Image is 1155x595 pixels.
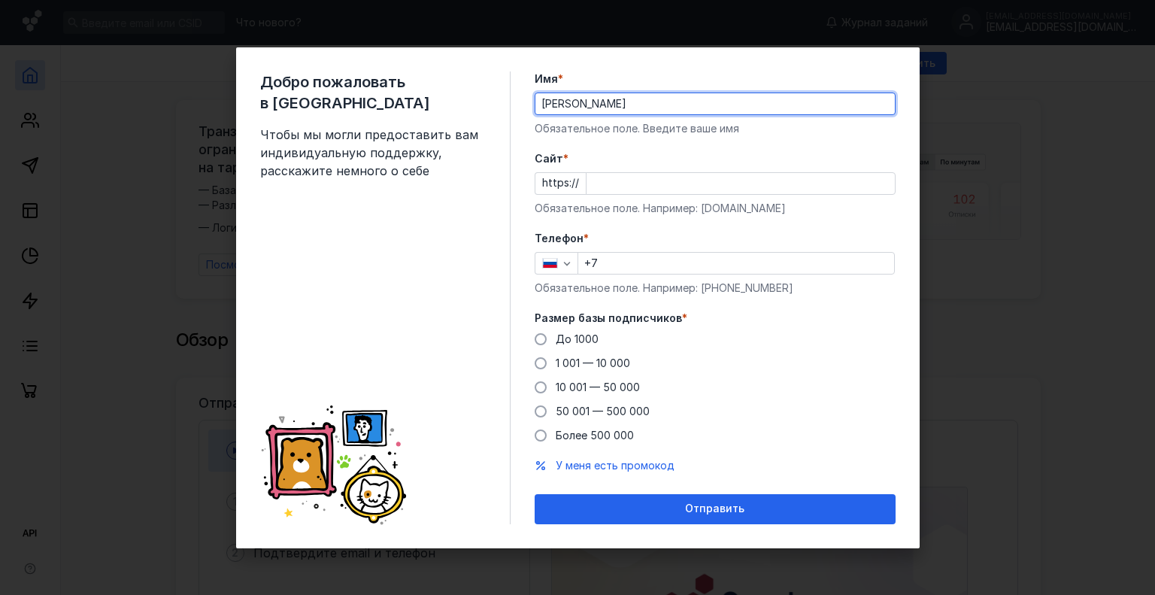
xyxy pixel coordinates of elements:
[535,281,896,296] div: Обязательное поле. Например: [PHONE_NUMBER]
[556,429,634,442] span: Более 500 000
[260,126,486,180] span: Чтобы мы могли предоставить вам индивидуальную поддержку, расскажите немного о себе
[535,311,682,326] span: Размер базы подписчиков
[685,502,744,515] span: Отправить
[535,151,563,166] span: Cайт
[535,71,558,87] span: Имя
[556,459,675,472] span: У меня есть промокод
[260,71,486,114] span: Добро пожаловать в [GEOGRAPHIC_DATA]
[535,494,896,524] button: Отправить
[556,458,675,473] button: У меня есть промокод
[535,231,584,246] span: Телефон
[556,381,640,393] span: 10 001 — 50 000
[556,405,650,417] span: 50 001 — 500 000
[535,201,896,216] div: Обязательное поле. Например: [DOMAIN_NAME]
[535,121,896,136] div: Обязательное поле. Введите ваше имя
[556,357,630,369] span: 1 001 — 10 000
[556,332,599,345] span: До 1000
